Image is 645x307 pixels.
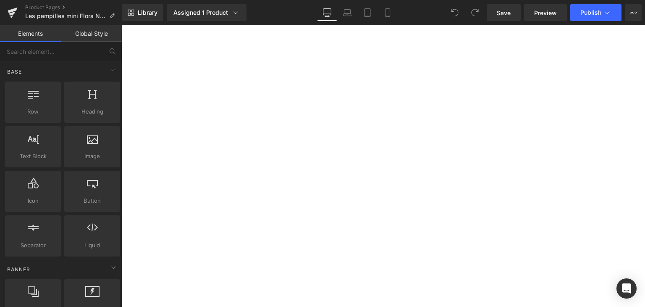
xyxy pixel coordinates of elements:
[67,152,118,161] span: Image
[173,8,240,17] div: Assigned 1 Product
[67,241,118,250] span: Liquid
[8,196,58,205] span: Icon
[317,4,337,21] a: Desktop
[616,278,637,299] div: Open Intercom Messenger
[625,4,642,21] button: More
[25,13,106,19] span: Les pampilles mini Flora Noir
[122,4,163,21] a: New Library
[67,107,118,116] span: Heading
[446,4,463,21] button: Undo
[8,152,58,161] span: Text Block
[6,265,31,273] span: Banner
[534,8,557,17] span: Preview
[25,4,122,11] a: Product Pages
[337,4,357,21] a: Laptop
[580,9,601,16] span: Publish
[524,4,567,21] a: Preview
[497,8,511,17] span: Save
[6,68,23,76] span: Base
[138,9,157,16] span: Library
[67,196,118,205] span: Button
[570,4,621,21] button: Publish
[467,4,483,21] button: Redo
[61,25,122,42] a: Global Style
[8,107,58,116] span: Row
[378,4,398,21] a: Mobile
[357,4,378,21] a: Tablet
[8,241,58,250] span: Separator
